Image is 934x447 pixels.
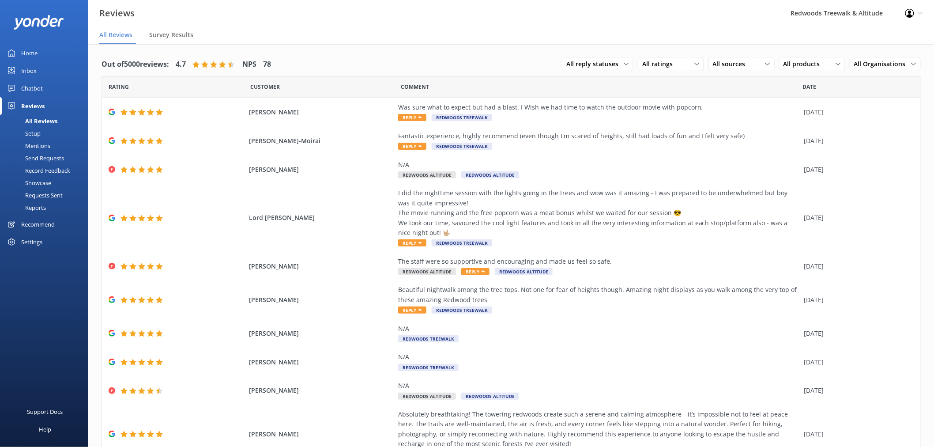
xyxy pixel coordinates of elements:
[21,97,45,115] div: Reviews
[5,189,63,201] div: Requests Sent
[432,143,492,150] span: Redwoods Treewalk
[398,257,800,266] div: The staff were so supportive and encouraging and made us feel so safe.
[5,140,88,152] a: Mentions
[461,171,519,178] span: Redwoods Altitude
[432,114,492,121] span: Redwoods Treewalk
[5,164,70,177] div: Record Feedback
[249,329,394,338] span: [PERSON_NAME]
[432,239,492,246] span: Redwoods Treewalk
[21,44,38,62] div: Home
[804,165,909,174] div: [DATE]
[99,6,135,20] h3: Reviews
[401,83,429,91] span: Question
[5,201,88,214] a: Reports
[398,268,456,275] span: Redwoods Altitude
[398,352,800,362] div: N/A
[5,201,46,214] div: Reports
[5,115,57,127] div: All Reviews
[13,15,64,30] img: yonder-white-logo.png
[804,386,909,395] div: [DATE]
[5,152,88,164] a: Send Requests
[461,268,490,275] span: Reply
[249,165,394,174] span: [PERSON_NAME]
[249,357,394,367] span: [PERSON_NAME]
[804,136,909,146] div: [DATE]
[783,59,825,69] span: All products
[5,164,88,177] a: Record Feedback
[99,30,132,39] span: All Reviews
[398,160,800,170] div: N/A
[804,357,909,367] div: [DATE]
[566,59,624,69] span: All reply statuses
[398,131,800,141] div: Fantastic experience, highly recommend (even though I'm scared of heights, still had loads of fun...
[398,102,800,112] div: Was sure what to expect but had a blast. I Wish we had time to watch the outdoor movie with popcorn.
[5,177,88,189] a: Showcase
[398,239,426,246] span: Reply
[5,127,41,140] div: Setup
[398,114,426,121] span: Reply
[102,59,169,70] h4: Out of 5000 reviews:
[249,213,394,223] span: Lord [PERSON_NAME]
[27,403,63,420] div: Support Docs
[398,188,800,238] div: I did the nighttime session with the lights going in the trees and wow was it amazing - I was pre...
[249,136,394,146] span: [PERSON_NAME]-Moirai
[854,59,911,69] span: All Organisations
[398,171,456,178] span: Redwoods Altitude
[804,329,909,338] div: [DATE]
[249,107,394,117] span: [PERSON_NAME]
[176,59,186,70] h4: 4.7
[804,107,909,117] div: [DATE]
[398,307,426,314] span: Reply
[5,152,64,164] div: Send Requests
[263,59,271,70] h4: 78
[398,381,800,390] div: N/A
[804,213,909,223] div: [DATE]
[804,261,909,271] div: [DATE]
[495,268,553,275] span: Redwoods Altitude
[249,295,394,305] span: [PERSON_NAME]
[713,59,751,69] span: All sources
[21,80,43,97] div: Chatbot
[5,177,51,189] div: Showcase
[398,364,459,371] span: Redwoods Treewalk
[804,295,909,305] div: [DATE]
[250,83,280,91] span: Date
[803,83,817,91] span: Date
[398,393,456,400] span: Redwoods Altitude
[149,30,193,39] span: Survey Results
[398,143,426,150] span: Reply
[39,420,51,438] div: Help
[398,285,800,305] div: Beautiful nightwalk among the tree tops. Not one for fear of heights though. Amazing night displa...
[249,261,394,271] span: [PERSON_NAME]
[5,189,88,201] a: Requests Sent
[432,307,492,314] span: Redwoods Treewalk
[398,335,459,342] span: Redwoods Treewalk
[21,62,37,80] div: Inbox
[5,127,88,140] a: Setup
[5,115,88,127] a: All Reviews
[804,429,909,439] div: [DATE]
[21,233,42,251] div: Settings
[461,393,519,400] span: Redwoods Altitude
[5,140,50,152] div: Mentions
[242,59,256,70] h4: NPS
[109,83,129,91] span: Date
[21,216,55,233] div: Recommend
[398,324,800,333] div: N/A
[249,429,394,439] span: [PERSON_NAME]
[642,59,678,69] span: All ratings
[249,386,394,395] span: [PERSON_NAME]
